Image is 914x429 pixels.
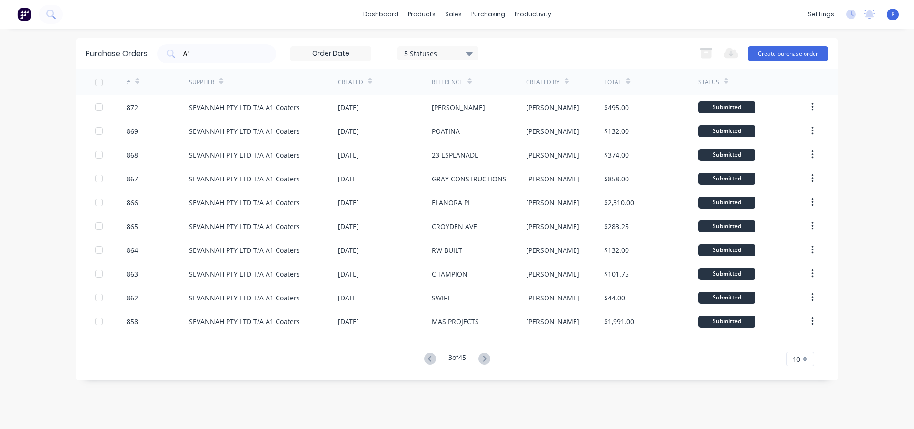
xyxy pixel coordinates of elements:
[189,174,300,184] div: SEVANNAH PTY LTD T/A A1 Coaters
[338,293,359,303] div: [DATE]
[526,198,579,208] div: [PERSON_NAME]
[338,245,359,255] div: [DATE]
[127,245,138,255] div: 864
[338,198,359,208] div: [DATE]
[189,150,300,160] div: SEVANNAH PTY LTD T/A A1 Coaters
[189,78,214,87] div: Supplier
[526,317,579,327] div: [PERSON_NAME]
[698,244,755,256] div: Submitted
[338,102,359,112] div: [DATE]
[127,198,138,208] div: 866
[526,293,579,303] div: [PERSON_NAME]
[604,269,629,279] div: $101.75
[86,48,148,60] div: Purchase Orders
[189,293,300,303] div: SEVANNAH PTY LTD T/A A1 Coaters
[17,7,31,21] img: Factory
[526,269,579,279] div: [PERSON_NAME]
[189,317,300,327] div: SEVANNAH PTY LTD T/A A1 Coaters
[891,10,895,19] span: R
[127,317,138,327] div: 858
[793,354,800,364] span: 10
[404,48,472,58] div: 5 Statuses
[526,78,560,87] div: Created By
[698,149,755,161] div: Submitted
[189,269,300,279] div: SEVANNAH PTY LTD T/A A1 Coaters
[189,221,300,231] div: SEVANNAH PTY LTD T/A A1 Coaters
[526,126,579,136] div: [PERSON_NAME]
[358,7,403,21] a: dashboard
[127,293,138,303] div: 862
[432,174,507,184] div: GRAY CONSTRUCTIONS
[604,102,629,112] div: $495.00
[432,150,478,160] div: 23 ESPLANADE
[189,102,300,112] div: SEVANNAH PTY LTD T/A A1 Coaters
[127,102,138,112] div: 872
[467,7,510,21] div: purchasing
[526,102,579,112] div: [PERSON_NAME]
[698,173,755,185] div: Submitted
[338,174,359,184] div: [DATE]
[338,269,359,279] div: [DATE]
[698,268,755,280] div: Submitted
[403,7,440,21] div: products
[604,150,629,160] div: $374.00
[526,221,579,231] div: [PERSON_NAME]
[432,198,471,208] div: ELANORA PL
[338,317,359,327] div: [DATE]
[448,352,466,366] div: 3 of 45
[604,78,621,87] div: Total
[698,101,755,113] div: Submitted
[338,221,359,231] div: [DATE]
[127,126,138,136] div: 869
[604,221,629,231] div: $283.25
[432,269,467,279] div: CHAMPION
[182,49,261,59] input: Search purchase orders...
[698,292,755,304] div: Submitted
[698,220,755,232] div: Submitted
[526,150,579,160] div: [PERSON_NAME]
[127,150,138,160] div: 868
[338,78,363,87] div: Created
[432,221,477,231] div: CROYDEN AVE
[510,7,556,21] div: productivity
[432,245,462,255] div: RW BUILT
[748,46,828,61] button: Create purchase order
[291,47,371,61] input: Order Date
[604,174,629,184] div: $858.00
[604,245,629,255] div: $132.00
[127,174,138,184] div: 867
[698,125,755,137] div: Submitted
[604,198,634,208] div: $2,310.00
[698,78,719,87] div: Status
[432,317,479,327] div: MAS PROJECTS
[338,150,359,160] div: [DATE]
[432,126,460,136] div: POATINA
[526,245,579,255] div: [PERSON_NAME]
[189,198,300,208] div: SEVANNAH PTY LTD T/A A1 Coaters
[698,316,755,328] div: Submitted
[127,269,138,279] div: 863
[432,102,485,112] div: [PERSON_NAME]
[338,126,359,136] div: [DATE]
[189,245,300,255] div: SEVANNAH PTY LTD T/A A1 Coaters
[127,78,130,87] div: #
[440,7,467,21] div: sales
[127,221,138,231] div: 865
[803,7,839,21] div: settings
[189,126,300,136] div: SEVANNAH PTY LTD T/A A1 Coaters
[526,174,579,184] div: [PERSON_NAME]
[698,197,755,209] div: Submitted
[432,293,451,303] div: SWIFT
[432,78,463,87] div: Reference
[604,293,625,303] div: $44.00
[604,317,634,327] div: $1,991.00
[604,126,629,136] div: $132.00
